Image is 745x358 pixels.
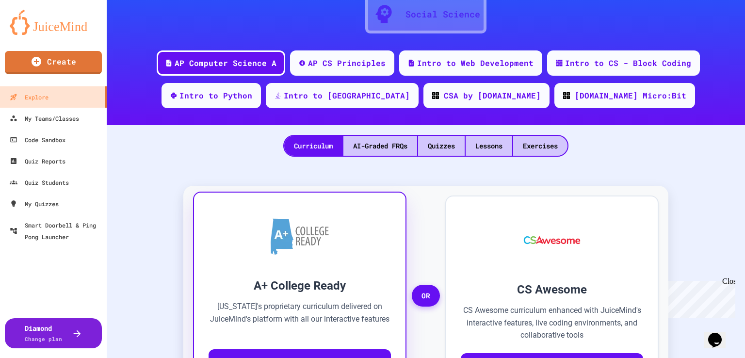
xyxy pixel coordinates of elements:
[563,92,570,99] img: CODE_logo_RGB.png
[565,57,691,69] div: Intro to CS - Block Coding
[209,277,391,294] h3: A+ College Ready
[5,318,102,348] button: DiamondChange plan
[418,136,465,156] div: Quizzes
[10,177,69,188] div: Quiz Students
[461,281,643,298] h3: CS Awesome
[417,57,534,69] div: Intro to Web Development
[412,285,440,307] span: OR
[25,335,62,342] span: Change plan
[4,4,67,62] div: Chat with us now!Close
[10,155,65,167] div: Quiz Reports
[405,8,480,21] div: Social Science
[5,51,102,74] a: Create
[284,90,410,101] div: Intro to [GEOGRAPHIC_DATA]
[704,319,735,348] iframe: chat widget
[10,198,59,210] div: My Quizzes
[513,136,567,156] div: Exercises
[25,323,62,343] div: Diamond
[10,113,79,124] div: My Teams/Classes
[209,300,391,338] p: [US_STATE]'s proprietary curriculum delivered on JuiceMind's platform with all our interactive fe...
[432,92,439,99] img: CODE_logo_RGB.png
[179,90,252,101] div: Intro to Python
[664,277,735,318] iframe: chat widget
[461,304,643,342] p: CS Awesome curriculum enhanced with JuiceMind's interactive features, live coding environments, a...
[10,134,65,146] div: Code Sandbox
[444,90,541,101] div: CSA by [DOMAIN_NAME]
[308,57,386,69] div: AP CS Principles
[343,136,417,156] div: AI-Graded FRQs
[466,136,512,156] div: Lessons
[175,57,276,69] div: AP Computer Science A
[10,219,103,243] div: Smart Doorbell & Ping Pong Launcher
[284,136,342,156] div: Curriculum
[514,211,590,269] img: CS Awesome
[10,10,97,35] img: logo-orange.svg
[10,91,49,103] div: Explore
[271,218,329,255] img: A+ College Ready
[575,90,686,101] div: [DOMAIN_NAME] Micro:Bit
